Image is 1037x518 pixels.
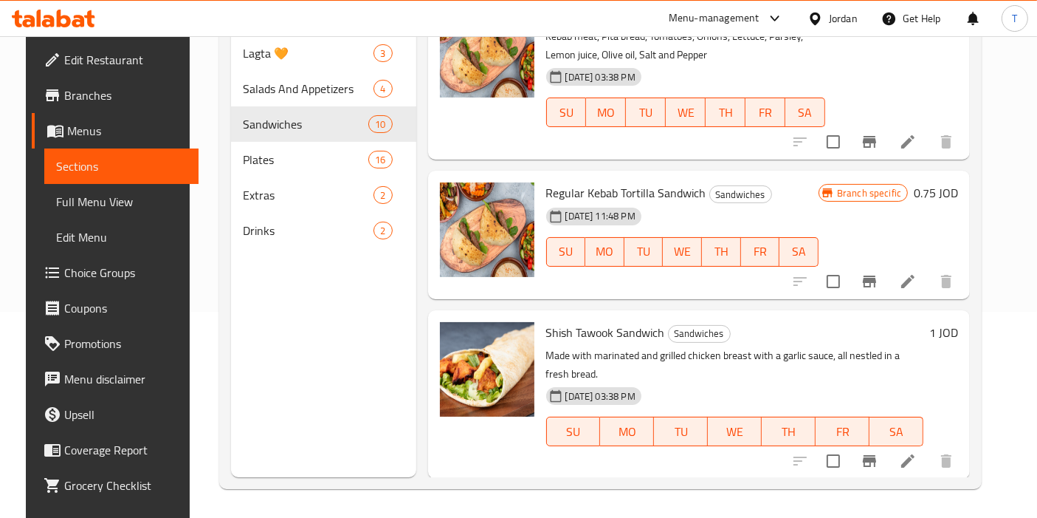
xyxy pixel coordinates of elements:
[546,237,586,267] button: SU
[852,443,887,479] button: Branch-specific-item
[369,117,391,132] span: 10
[559,70,641,84] span: [DATE] 03:38 PM
[64,335,187,352] span: Promotions
[785,98,825,127] button: SA
[559,209,641,223] span: [DATE] 11:48 PM
[64,51,187,69] span: Edit Restaurant
[546,182,706,204] span: Regular Kebab Tortilla Sandwich
[829,10,858,27] div: Jordan
[32,113,199,149] a: Menus
[44,219,199,255] a: Edit Menu
[600,417,654,446] button: MO
[660,421,702,443] span: TU
[672,102,700,123] span: WE
[831,186,907,200] span: Branch specific
[243,151,368,168] span: Plates
[654,417,708,446] button: TU
[929,264,964,299] button: delete
[626,98,666,127] button: TU
[818,126,849,157] span: Select to update
[32,290,199,326] a: Coupons
[32,468,199,503] a: Grocery Checklist
[440,3,534,98] img: Super Kebab Sandwich
[929,124,964,160] button: delete
[768,421,810,443] span: TH
[243,44,373,62] span: Lagta 🧡
[741,237,780,267] button: FR
[373,186,392,204] div: items
[231,106,416,142] div: Sandwiches10
[440,183,534,277] img: Regular Kebab Tortilla Sandwich
[368,151,392,168] div: items
[374,47,391,61] span: 3
[745,98,785,127] button: FR
[373,44,392,62] div: items
[64,264,187,282] span: Choice Groups
[1012,10,1017,27] span: T
[591,241,619,262] span: MO
[44,149,199,184] a: Sections
[762,417,816,446] button: TH
[243,115,368,133] div: Sandwiches
[64,299,187,317] span: Coupons
[706,98,745,127] button: TH
[668,325,731,343] div: Sandwiches
[373,222,392,239] div: items
[231,30,416,254] nav: Menu sections
[374,224,391,238] span: 2
[243,186,373,204] span: Extras
[64,477,187,494] span: Grocery Checklist
[751,102,779,123] span: FR
[669,241,696,262] span: WE
[914,183,958,203] h6: 0.75 JOD
[712,102,740,123] span: TH
[929,443,964,479] button: delete
[32,42,199,78] a: Edit Restaurant
[714,421,756,443] span: WE
[369,153,391,167] span: 16
[899,452,917,470] a: Edit menu item
[368,115,392,133] div: items
[64,441,187,459] span: Coverage Report
[64,370,187,388] span: Menu disclaimer
[231,142,416,177] div: Plates16
[32,432,199,468] a: Coverage Report
[929,322,958,343] h6: 1 JOD
[231,177,416,213] div: Extras2
[632,102,660,123] span: TU
[32,78,199,113] a: Branches
[64,86,187,104] span: Branches
[710,186,771,203] span: Sandwiches
[546,98,587,127] button: SU
[32,397,199,432] a: Upsell
[32,361,199,397] a: Menu disclaimer
[231,35,416,71] div: Lagta 🧡3
[32,255,199,290] a: Choice Groups
[243,80,373,98] span: Salads And Appetizers
[663,237,702,267] button: WE
[708,241,735,262] span: TH
[702,237,741,267] button: TH
[374,188,391,202] span: 2
[231,71,416,106] div: Salads And Appetizers4
[553,102,581,123] span: SU
[553,241,580,262] span: SU
[67,122,187,140] span: Menus
[32,326,199,361] a: Promotions
[56,228,187,246] span: Edit Menu
[709,185,772,203] div: Sandwiches
[869,417,923,446] button: SA
[666,98,706,127] button: WE
[852,124,887,160] button: Branch-specific-item
[553,421,595,443] span: SU
[669,325,730,342] span: Sandwiches
[779,237,819,267] button: SA
[546,321,665,344] span: Shish Tawook Sandwich
[64,406,187,423] span: Upsell
[56,193,187,211] span: Full Menu View
[56,157,187,175] span: Sections
[374,82,391,96] span: 4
